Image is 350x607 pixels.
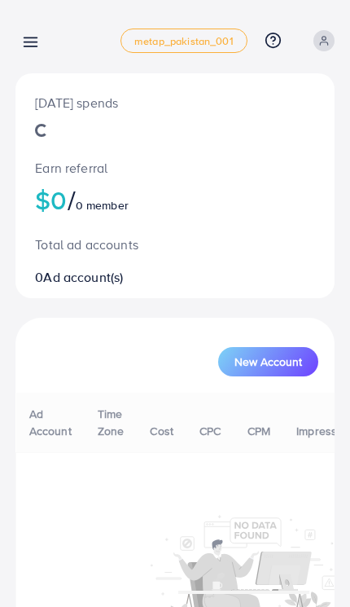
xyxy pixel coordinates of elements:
span: metap_pakistan_001 [134,36,234,46]
h2: 0 [35,270,315,285]
span: Ad account(s) [43,268,123,286]
h2: $0 [35,184,315,215]
p: [DATE] spends [35,93,315,112]
span: New Account [234,356,302,367]
span: / [68,181,76,218]
p: Earn referral [35,158,315,178]
span: 0 member [76,197,129,213]
p: Total ad accounts [35,235,315,254]
button: New Account [218,347,318,376]
a: metap_pakistan_001 [120,29,247,53]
